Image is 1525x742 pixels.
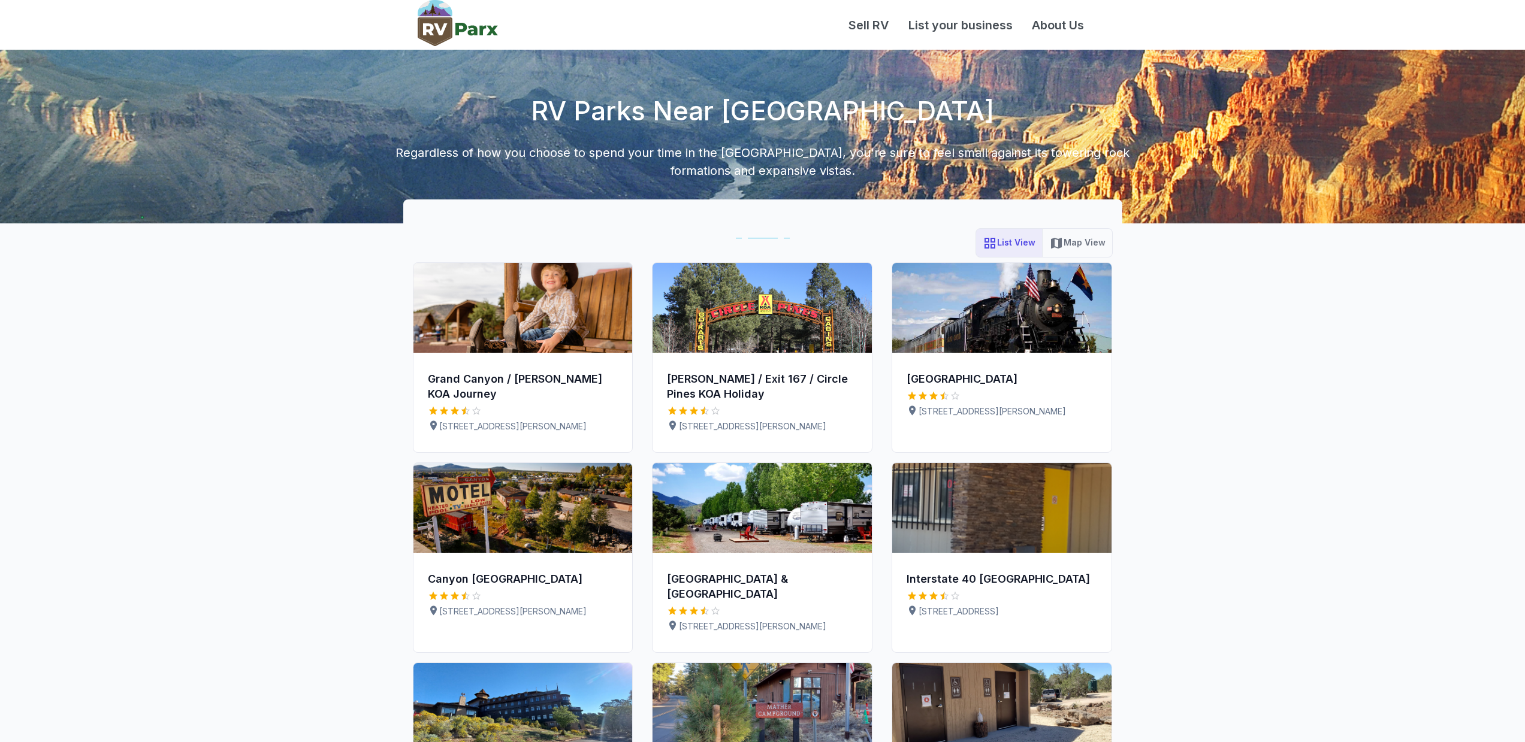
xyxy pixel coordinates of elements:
button: map [1042,228,1113,258]
a: Williams / Exit 167 / Circle Pines KOA Holiday[PERSON_NAME] / Exit 167 / Circle Pines KOA Holiday... [652,262,872,453]
div: [PERSON_NAME] / Exit 167 / Circle Pines KOA Holiday [667,372,857,402]
img: Canyon Gateway Grand Canyon RV Park & Glamping [653,463,872,553]
a: Sell RV [839,16,899,34]
a: Interstate 40 Grand Canyon RV ParkInterstate 40 [GEOGRAPHIC_DATA]3.5 Stars[STREET_ADDRESS] [892,462,1112,653]
div: [GEOGRAPHIC_DATA] [907,372,1097,387]
p: [STREET_ADDRESS] [907,605,1097,618]
img: Interstate 40 Grand Canyon RV Park [892,463,1112,553]
a: List your business [899,16,1022,34]
img: Canyon Motel & RV Park [413,463,633,553]
a: Grand Canyon / Williams KOA JourneyGrand Canyon / [PERSON_NAME] KOA Journey3.5 Stars[STREET_ADDRE... [413,262,633,453]
div: [GEOGRAPHIC_DATA] & [GEOGRAPHIC_DATA] [667,572,857,602]
p: Regardless of how you choose to spend your time in the [GEOGRAPHIC_DATA], you're sure to feel sma... [381,144,1144,181]
p: [STREET_ADDRESS][PERSON_NAME] [667,620,857,633]
p: [STREET_ADDRESS][PERSON_NAME] [428,605,618,618]
div: Grand Canyon / [PERSON_NAME] KOA Journey [428,372,618,402]
div: Interstate 40 [GEOGRAPHIC_DATA] [907,572,1097,587]
img: Grand Canyon / Williams KOA Journey [413,263,633,353]
div: Canyon [GEOGRAPHIC_DATA] [428,572,618,587]
img: Grand Canyon Railway RV Park [892,263,1112,353]
a: Canyon Gateway Grand Canyon RV Park & Glamping[GEOGRAPHIC_DATA] & [GEOGRAPHIC_DATA]3.5 Stars[STRE... [652,462,872,653]
p: [STREET_ADDRESS][PERSON_NAME] [428,420,618,433]
h1: RV Parks Near [GEOGRAPHIC_DATA] [531,50,994,144]
img: Williams / Exit 167 / Circle Pines KOA Holiday [653,263,872,353]
button: list [976,228,1043,258]
a: Canyon Motel & RV ParkCanyon [GEOGRAPHIC_DATA]3.5 Stars[STREET_ADDRESS][PERSON_NAME] [413,462,633,653]
p: [STREET_ADDRESS][PERSON_NAME] [667,420,857,433]
div: List/Map View Toggle [976,228,1113,258]
a: Grand Canyon Railway RV Park[GEOGRAPHIC_DATA]3.5 Stars[STREET_ADDRESS][PERSON_NAME] [892,262,1112,453]
a: About Us [1022,16,1094,34]
p: [STREET_ADDRESS][PERSON_NAME] [907,405,1097,418]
